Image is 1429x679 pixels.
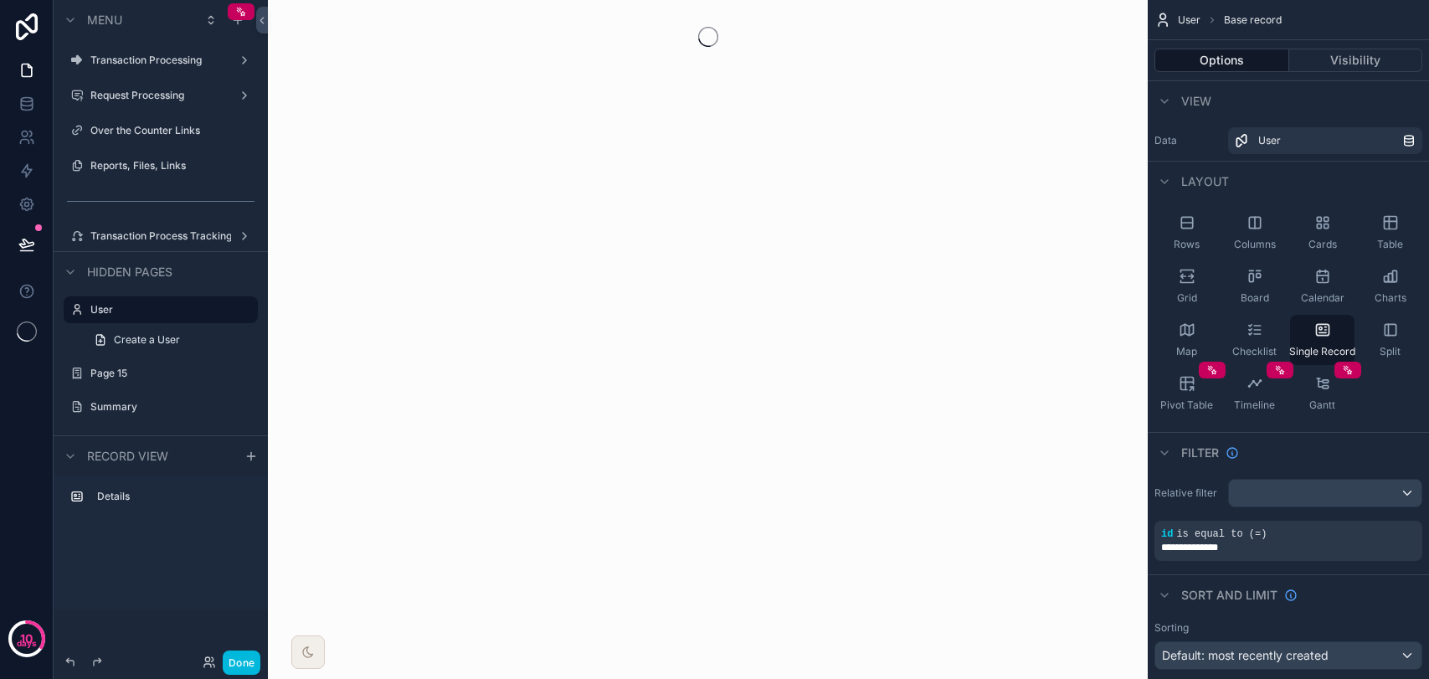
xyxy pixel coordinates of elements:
[1301,291,1344,305] span: Calendar
[17,637,37,651] p: days
[1228,127,1422,154] a: User
[1181,587,1277,604] span: Sort And Limit
[90,89,224,102] label: Request Processing
[1375,291,1406,305] span: Charts
[90,124,248,137] label: Over the Counter Links
[1290,208,1354,258] button: Cards
[1154,315,1219,365] button: Map
[1154,368,1219,419] button: Pivot Table
[1154,261,1219,311] button: Grid
[90,54,224,67] label: Transaction Processing
[1289,49,1423,72] button: Visibility
[1234,399,1275,412] span: Timeline
[1222,208,1287,258] button: Columns
[1258,134,1281,147] span: User
[1232,345,1277,358] span: Checklist
[54,476,268,527] div: scrollable content
[90,303,248,316] label: User
[1177,291,1197,305] span: Grid
[1162,648,1329,662] span: Default: most recently created
[1161,528,1173,540] span: id
[90,367,248,380] label: Page 15
[1154,134,1221,147] label: Data
[1178,13,1200,27] span: User
[1234,238,1276,251] span: Columns
[20,630,33,647] p: 10
[1154,641,1422,670] button: Default: most recently created
[1358,208,1422,258] button: Table
[1176,345,1197,358] span: Map
[87,264,172,280] span: Hidden pages
[1222,368,1287,419] button: Timeline
[1222,315,1287,365] button: Checklist
[1174,238,1200,251] span: Rows
[90,400,248,414] label: Summary
[1224,13,1282,27] span: Base record
[1154,49,1289,72] button: Options
[1380,345,1401,358] span: Split
[1308,238,1337,251] span: Cards
[114,333,180,347] span: Create a User
[90,229,231,243] label: Transaction Process Tracking
[1181,173,1229,190] span: Layout
[87,448,168,465] span: Record view
[1290,261,1354,311] button: Calendar
[97,490,244,503] label: Details
[1176,528,1267,540] span: is equal to (=)
[1160,399,1213,412] span: Pivot Table
[1181,93,1211,110] span: View
[1358,261,1422,311] button: Charts
[90,159,248,172] label: Reports, Files, Links
[1377,238,1403,251] span: Table
[87,12,122,28] span: Menu
[1358,315,1422,365] button: Split
[1154,486,1221,500] label: Relative filter
[1154,621,1189,635] label: Sorting
[1309,399,1335,412] span: Gantt
[1181,445,1219,461] span: Filter
[1154,208,1219,258] button: Rows
[1290,368,1354,419] button: Gantt
[1289,345,1355,358] span: Single Record
[1241,291,1269,305] span: Board
[1222,261,1287,311] button: Board
[223,651,260,675] button: Done
[1290,315,1354,365] button: Single Record
[84,327,258,353] a: Create a User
